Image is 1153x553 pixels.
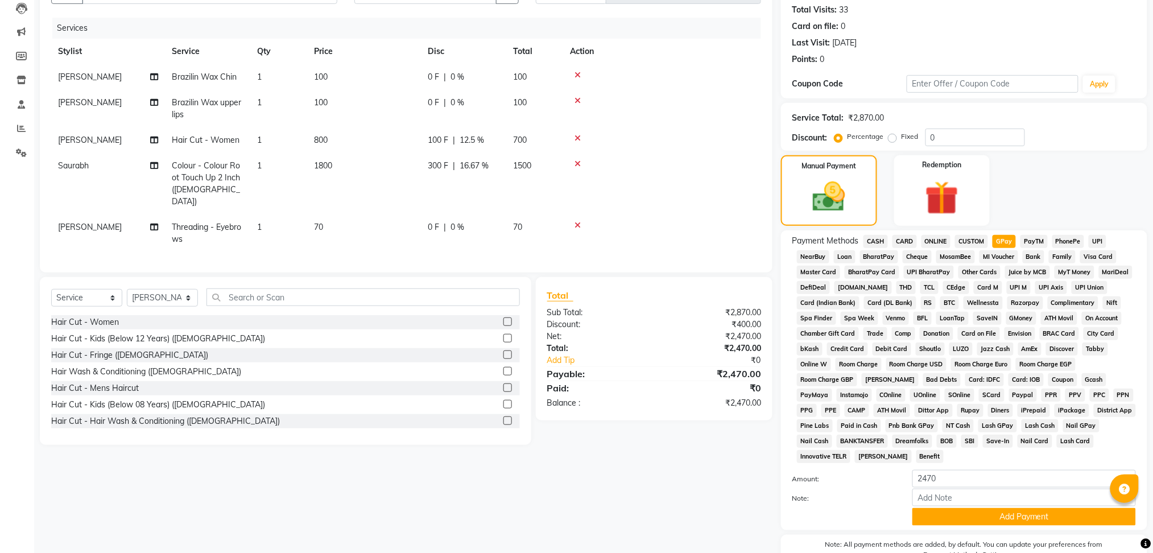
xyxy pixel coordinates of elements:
span: Tabby [1082,342,1108,356]
div: ₹2,470.00 [654,397,770,409]
div: ₹2,470.00 [654,331,770,342]
div: ₹2,470.00 [654,367,770,381]
span: 0 % [451,71,464,83]
span: MosamBee [936,250,975,263]
span: CARD [892,235,917,248]
span: District App [1094,404,1136,417]
span: Chamber Gift Card [797,327,859,340]
div: Services [52,18,770,39]
span: SBI [961,435,978,448]
span: 70 [513,222,522,232]
span: 0 F [428,97,439,109]
span: Brazilin Wax Chin [172,72,237,82]
input: Search or Scan [206,288,520,306]
span: 1500 [513,160,531,171]
span: BRAC Card [1040,327,1080,340]
div: Discount: [792,132,828,144]
span: Benefit [916,450,944,463]
span: Pnb Bank GPay [886,419,939,432]
span: 70 [314,222,323,232]
div: [DATE] [833,37,857,49]
span: Nail GPay [1063,419,1100,432]
img: _cash.svg [803,178,856,216]
div: Hair Cut - Kids (Below 08 Years) ([DEMOGRAPHIC_DATA]) [51,399,265,411]
div: Paid: [539,381,654,395]
span: PPC [1090,389,1109,402]
span: TCL [920,281,939,294]
span: 1 [257,135,262,145]
span: Payment Methods [792,235,859,247]
label: Redemption [922,160,961,170]
span: NearBuy [797,250,829,263]
span: Innovative TELR [797,450,850,463]
span: | [453,160,455,172]
span: 300 F [428,160,448,172]
th: Disc [421,39,506,64]
span: Dittor App [915,404,953,417]
span: ONLINE [921,235,951,248]
span: Paypal [1009,389,1038,402]
label: Note: [784,493,904,504]
div: Service Total: [792,112,844,124]
div: ₹2,870.00 [849,112,885,124]
div: Hair Cut - Mens Haircut [51,382,139,394]
span: SaveIN [973,312,1002,325]
span: Paid in Cash [837,419,881,432]
span: Card (Indian Bank) [797,296,859,309]
span: Bad Debts [923,373,961,386]
div: Hair Wash & Conditioning ([DEMOGRAPHIC_DATA]) [51,366,241,378]
span: | [444,71,446,83]
div: Coupon Code [792,78,907,90]
span: Lash Card [1057,435,1094,448]
span: LoanTap [936,312,969,325]
div: Sub Total: [539,307,654,319]
div: ₹400.00 [654,319,770,331]
div: Discount: [539,319,654,331]
span: iPackage [1055,404,1089,417]
span: | [453,134,455,146]
span: 1 [257,72,262,82]
span: [PERSON_NAME] [58,222,122,232]
span: BTC [940,296,959,309]
div: Hair Cut - Fringe ([DEMOGRAPHIC_DATA]) [51,349,208,361]
span: Hair Cut - Women [172,135,239,145]
span: 100 [314,97,328,108]
label: Manual Payment [801,161,856,171]
span: MariDeal [1099,266,1133,279]
label: Percentage [848,131,884,142]
span: Card: IDFC [965,373,1004,386]
span: Comp [892,327,916,340]
span: Debit Card [873,342,912,356]
div: Net: [539,331,654,342]
span: BANKTANSFER [837,435,888,448]
span: | [444,97,446,109]
span: 100 [314,72,328,82]
span: Room Charge Euro [951,358,1011,371]
span: ATH Movil [1041,312,1077,325]
span: CAMP [845,404,870,417]
span: On Account [1082,312,1122,325]
span: Dreamfolks [892,435,933,448]
span: Save-In [983,435,1013,448]
span: 0 % [451,97,464,109]
span: SOnline [945,389,974,402]
span: Credit Card [827,342,868,356]
span: Room Charge EGP [1016,358,1076,371]
span: Card on File [958,327,1000,340]
span: MyT Money [1055,266,1094,279]
span: 1 [257,222,262,232]
th: Total [506,39,563,64]
span: Cheque [903,250,932,263]
span: Other Cards [958,266,1001,279]
span: 12.5 % [460,134,484,146]
span: Master Card [797,266,840,279]
span: RS [921,296,936,309]
span: Card (DL Bank) [864,296,916,309]
span: Online W [797,358,831,371]
div: 0 [820,53,825,65]
span: LUZO [949,342,973,356]
span: Gcash [1082,373,1107,386]
th: Qty [250,39,307,64]
span: GMoney [1006,312,1037,325]
span: UPI Axis [1035,281,1067,294]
